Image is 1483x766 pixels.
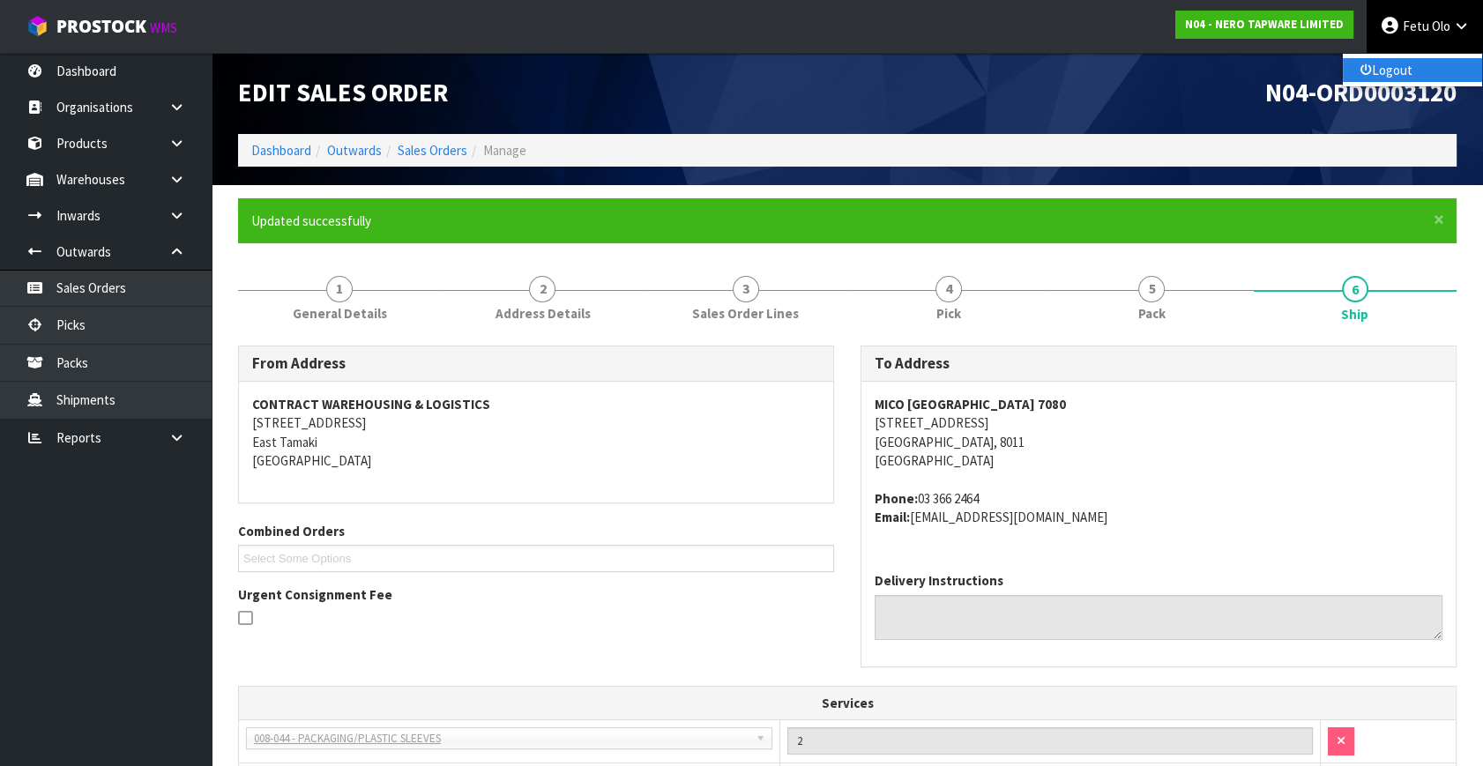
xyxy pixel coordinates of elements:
[495,304,590,323] span: Address Details
[1343,58,1482,82] a: Logout
[252,355,820,372] h3: From Address
[1138,276,1165,302] span: 5
[529,276,555,302] span: 2
[238,77,448,108] span: Edit Sales Order
[26,15,48,37] img: cube-alt.png
[1265,77,1457,108] span: N04-ORD0003120
[875,509,910,525] strong: email
[1342,276,1368,302] span: 6
[1341,305,1368,324] span: Ship
[238,585,392,604] label: Urgent Consignment Fee
[1175,11,1353,39] a: N04 - NERO TAPWARE LIMITED
[875,395,1442,471] address: [STREET_ADDRESS] [GEOGRAPHIC_DATA], 8011 [GEOGRAPHIC_DATA]
[875,490,918,507] strong: phone
[692,304,799,323] span: Sales Order Lines
[238,522,345,540] label: Combined Orders
[150,19,177,36] small: WMS
[251,212,371,229] span: Updated successfully
[1138,304,1166,323] span: Pack
[239,687,1456,720] th: Services
[251,142,311,159] a: Dashboard
[327,142,382,159] a: Outwards
[935,276,962,302] span: 4
[252,395,820,471] address: [STREET_ADDRESS] East Tamaki [GEOGRAPHIC_DATA]
[252,396,490,413] strong: CONTRACT WAREHOUSING & LOGISTICS
[293,304,387,323] span: General Details
[483,142,526,159] span: Manage
[326,276,353,302] span: 1
[875,571,1003,590] label: Delivery Instructions
[1403,18,1429,34] span: Fetu
[936,304,961,323] span: Pick
[875,396,1066,413] strong: MICO [GEOGRAPHIC_DATA] 7080
[1432,18,1450,34] span: Olo
[56,15,146,38] span: ProStock
[875,489,1442,527] address: 03 366 2464 [EMAIL_ADDRESS][DOMAIN_NAME]
[1434,207,1444,232] span: ×
[875,355,1442,372] h3: To Address
[254,728,749,749] span: 008-044 - PACKAGING/PLASTIC SLEEVES
[398,142,467,159] a: Sales Orders
[1185,17,1344,32] strong: N04 - NERO TAPWARE LIMITED
[733,276,759,302] span: 3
